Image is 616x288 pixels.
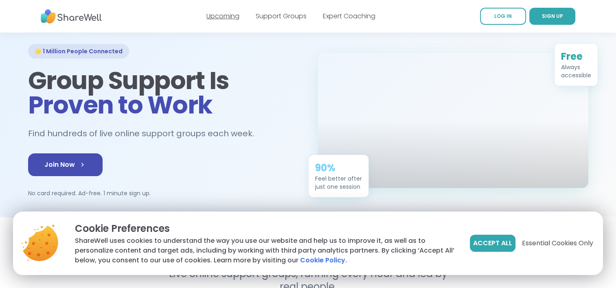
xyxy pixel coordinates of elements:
a: SIGN UP [529,8,575,25]
div: Feel better after just one session [315,175,362,191]
a: Join Now [28,153,103,176]
a: Upcoming [206,11,239,21]
span: SIGN UP [542,13,563,20]
div: Free [561,50,591,63]
span: Accept All [473,238,512,248]
img: ShareWell Nav Logo [41,5,102,28]
a: Cookie Policy. [300,255,347,265]
span: Join Now [44,160,86,170]
a: LOG IN [480,8,526,25]
p: No card required. Ad-free. 1 minute sign up. [28,189,298,197]
button: Accept All [470,235,515,252]
h2: Find hundreds of live online support groups each week. [28,127,263,140]
span: LOG IN [494,13,512,20]
div: 90% [315,161,362,175]
span: Proven to Work [28,88,213,122]
h1: Group Support Is [28,68,298,117]
a: Support Groups [256,11,307,21]
span: Essential Cookies Only [522,238,593,248]
div: 🌟 1 Million People Connected [28,44,129,59]
a: Expert Coaching [323,11,375,21]
p: ShareWell uses cookies to understand the way you use our website and help us to improve it, as we... [75,236,457,265]
p: Cookie Preferences [75,221,457,236]
div: Always accessible [561,63,591,79]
